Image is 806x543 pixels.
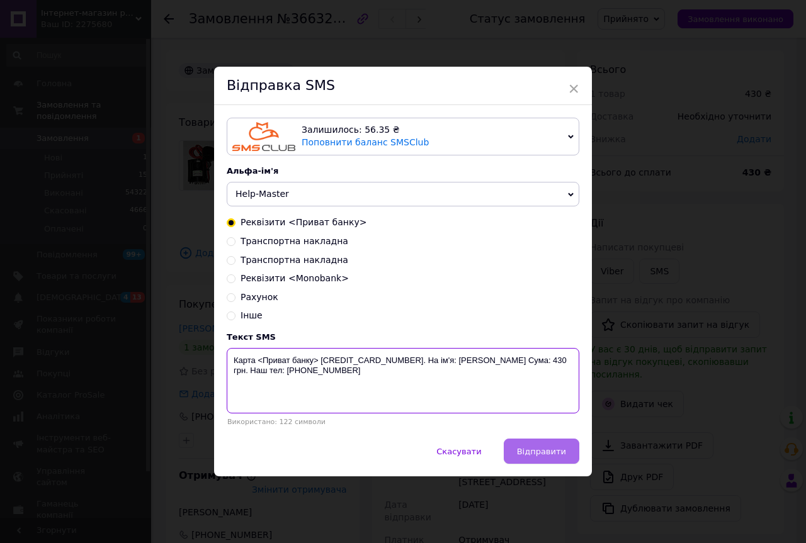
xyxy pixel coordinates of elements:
[302,137,429,147] a: Поповнити баланс SMSClub
[241,310,263,320] span: Інше
[568,78,579,99] span: ×
[302,124,563,137] div: Залишилось: 56.35 ₴
[227,166,278,176] span: Альфа-ім'я
[241,292,278,302] span: Рахунок
[423,439,494,464] button: Скасувати
[241,217,366,227] span: Реквізити <Приват банку>
[214,67,592,105] div: Відправка SMS
[517,447,566,456] span: Відправити
[241,236,348,246] span: Транспортна накладна
[241,255,348,265] span: Транспортна накладна
[236,189,289,199] span: Help-Master
[504,439,579,464] button: Відправити
[227,348,579,413] textarea: Карта <Приват банку> [CREDIT_CARD_NUMBER]. На ім'я: [PERSON_NAME] Сума: 430 грн. Наш тел: [PHONE_...
[227,332,579,342] div: Текст SMS
[436,447,481,456] span: Скасувати
[241,273,349,283] span: Реквізити <Monobank>
[227,418,579,426] div: Використано: 122 символи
